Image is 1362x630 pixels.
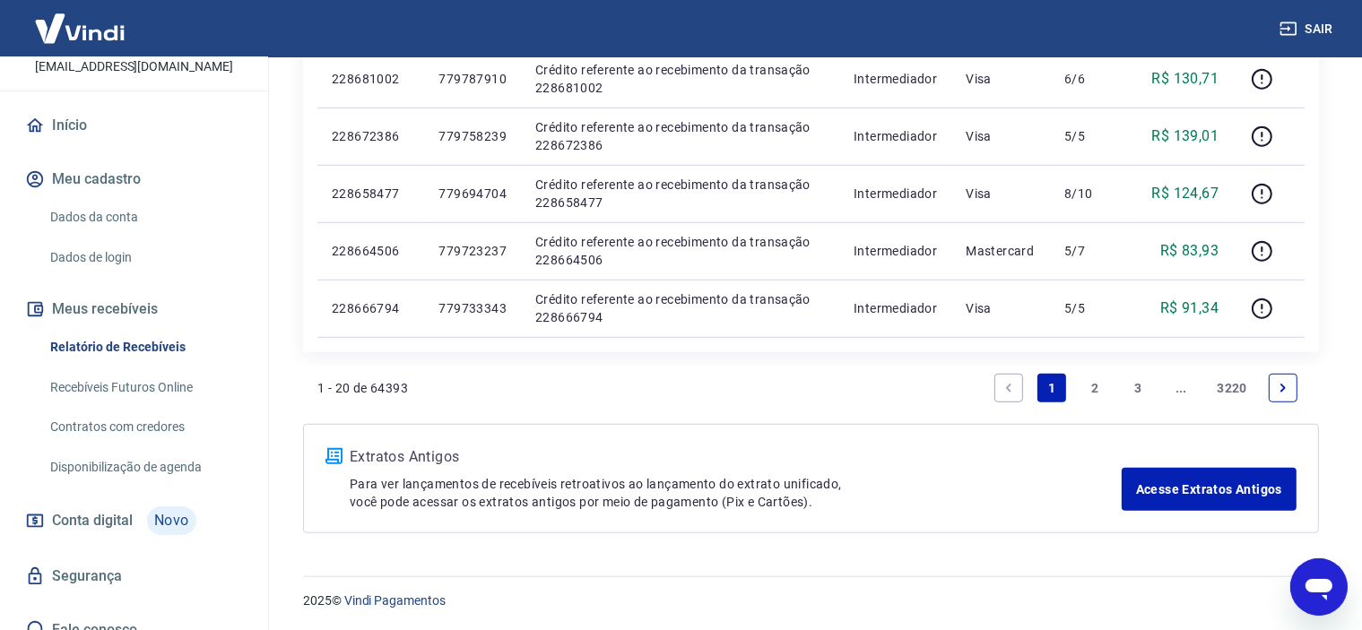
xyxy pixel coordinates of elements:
p: 779758239 [438,127,507,145]
p: 779723237 [438,242,507,260]
p: Intermediador [854,70,937,88]
a: Next page [1269,374,1297,402]
p: 2025 © [303,591,1319,610]
a: Acesse Extratos Antigos [1122,468,1297,511]
p: 779787910 [438,70,507,88]
a: Início [22,106,247,145]
p: Intermediador [854,127,937,145]
p: Intermediador [854,185,937,203]
a: Previous page [994,374,1023,402]
p: 1 - 20 de 64393 [317,379,408,397]
a: Page 1 is your current page [1037,374,1066,402]
a: Vindi Pagamentos [344,593,446,608]
a: Relatório de Recebíveis [43,329,247,366]
iframe: Botão para abrir a janela de mensagens [1290,558,1348,616]
a: Contratos com credores [43,409,247,445]
p: Visa [966,70,1036,88]
a: Page 3 [1123,374,1152,402]
p: 8/10 [1064,185,1117,203]
button: Meu cadastro [22,160,247,199]
p: Para ver lançamentos de recebíveis retroativos ao lançamento do extrato unificado, você pode aces... [350,475,1122,511]
a: Disponibilização de agenda [43,449,247,486]
p: Visa [966,185,1036,203]
button: Meus recebíveis [22,289,247,329]
p: Crédito referente ao recebimento da transação 228664506 [535,233,825,269]
img: ícone [325,448,343,464]
p: Extratos Antigos [350,446,1122,468]
p: Crédito referente ao recebimento da transação 228666794 [535,290,825,326]
p: Crédito referente ao recebimento da transação 228681002 [535,61,825,97]
p: Visa [966,299,1036,317]
p: Crédito referente ao recebimento da transação 228672386 [535,118,825,154]
ul: Pagination [987,367,1305,410]
p: R$ 124,67 [1152,183,1219,204]
span: Conta digital [52,508,133,533]
a: Dados da conta [43,199,247,236]
p: 228658477 [332,185,410,203]
p: 228666794 [332,299,410,317]
p: [EMAIL_ADDRESS][DOMAIN_NAME] [35,57,233,76]
a: Page 2 [1080,374,1109,402]
p: 779694704 [438,185,507,203]
p: 228681002 [332,70,410,88]
p: 6/6 [1064,70,1117,88]
p: 779733343 [438,299,507,317]
a: Segurança [22,557,247,596]
a: Conta digitalNovo [22,499,247,542]
p: 228672386 [332,127,410,145]
p: R$ 130,71 [1152,68,1219,90]
a: Dados de login [43,239,247,276]
p: Visa [966,127,1036,145]
p: R$ 83,93 [1160,240,1219,262]
p: 5/5 [1064,299,1117,317]
p: 228664506 [332,242,410,260]
img: Vindi [22,1,138,56]
p: Intermediador [854,299,937,317]
button: Sair [1276,13,1340,46]
a: Page 3220 [1210,374,1254,402]
span: Novo [147,506,196,535]
p: Mastercard [966,242,1036,260]
a: Recebíveis Futuros Online [43,369,247,406]
p: Intermediador [854,242,937,260]
a: Jump forward [1167,374,1195,402]
p: R$ 139,01 [1152,125,1219,147]
p: Crédito referente ao recebimento da transação 228658477 [535,176,825,211]
p: 5/7 [1064,242,1117,260]
p: R$ 91,34 [1160,298,1219,319]
p: 5/5 [1064,127,1117,145]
